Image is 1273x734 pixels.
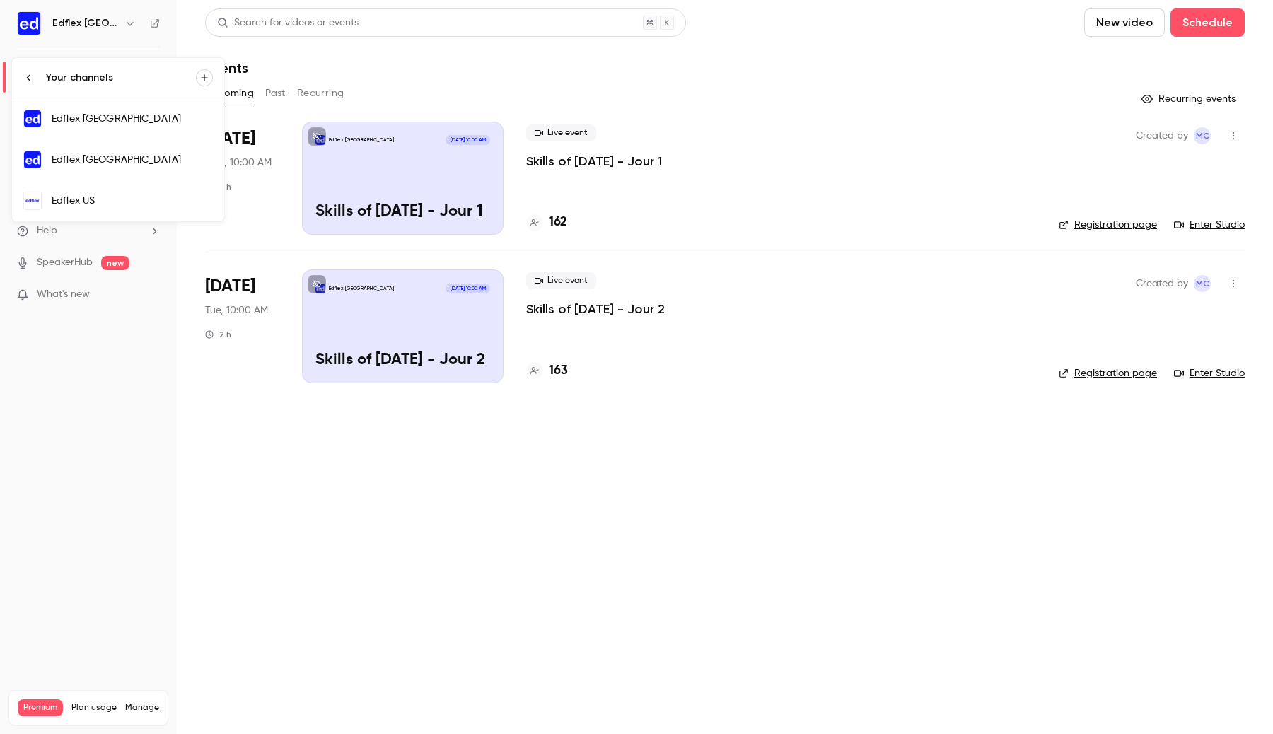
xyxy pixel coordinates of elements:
[24,110,41,127] img: Edflex France
[46,71,196,85] div: Your channels
[52,153,213,167] div: Edflex [GEOGRAPHIC_DATA]
[52,194,213,208] div: Edflex US
[24,151,41,168] img: Edflex Italy
[52,112,213,126] div: Edflex [GEOGRAPHIC_DATA]
[24,192,41,209] img: Edflex US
